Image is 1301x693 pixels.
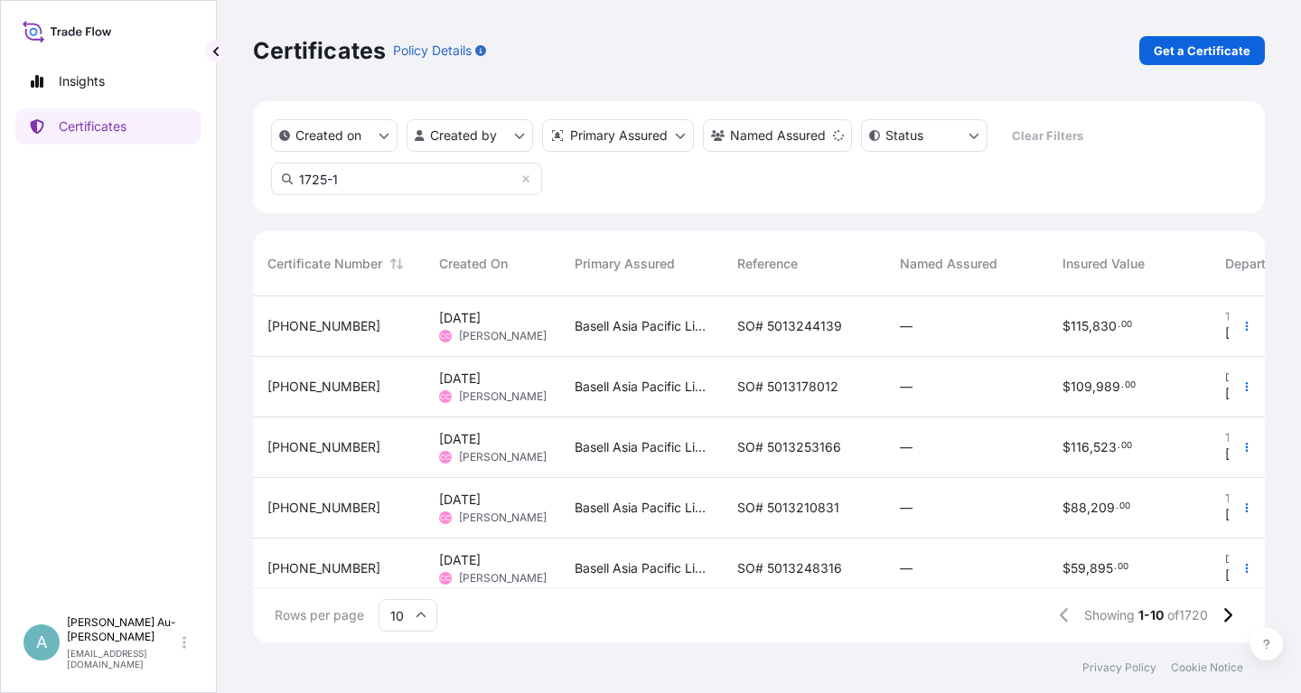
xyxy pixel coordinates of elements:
span: . [1118,443,1120,449]
span: [DATE] [1225,385,1267,403]
span: CC [440,569,451,587]
p: Created on [295,126,361,145]
span: [PERSON_NAME] [459,571,547,585]
span: $ [1062,320,1071,332]
span: [DATE] [1225,506,1267,524]
span: CC [440,388,451,406]
a: Get a Certificate [1139,36,1265,65]
span: , [1092,380,1096,393]
p: Get a Certificate [1154,42,1250,60]
span: SO# 5013210831 [737,499,839,517]
span: [PHONE_NUMBER] [267,559,380,577]
a: Cookie Notice [1171,660,1243,675]
span: — [900,438,913,456]
span: , [1087,501,1090,514]
span: 59 [1071,562,1086,575]
span: , [1090,441,1093,454]
span: — [900,499,913,517]
span: 00 [1125,382,1136,389]
span: 1-10 [1138,606,1164,624]
span: [DATE] [1225,445,1267,464]
span: $ [1062,562,1071,575]
span: 109 [1071,380,1092,393]
span: [PHONE_NUMBER] [267,378,380,396]
input: Search Certificate or Reference... [271,163,542,195]
span: Named Assured [900,255,997,273]
span: , [1089,320,1092,332]
span: [DATE] [439,491,481,509]
span: 116 [1071,441,1090,454]
span: Departure [1225,255,1285,273]
span: Primary Assured [575,255,675,273]
span: Rows per page [275,606,364,624]
p: Policy Details [393,42,472,60]
span: [PHONE_NUMBER] [267,499,380,517]
span: 830 [1092,320,1117,332]
span: [PERSON_NAME] [459,329,547,343]
span: Basell Asia Pacific Limited [575,559,708,577]
span: [PHONE_NUMBER] [267,317,380,335]
p: [PERSON_NAME] Au-[PERSON_NAME] [67,615,179,644]
span: , [1086,562,1090,575]
span: 523 [1093,441,1117,454]
button: createdBy Filter options [407,119,533,152]
span: $ [1062,380,1071,393]
span: A [36,633,47,651]
span: [PERSON_NAME] [459,510,547,525]
span: 989 [1096,380,1120,393]
p: Status [885,126,923,145]
span: . [1121,382,1124,389]
span: — [900,559,913,577]
span: . [1118,322,1120,328]
span: SO# 5013178012 [737,378,838,396]
span: [DATE] [439,370,481,388]
span: SO# 5013248316 [737,559,842,577]
button: certificateStatus Filter options [861,119,987,152]
span: SO# 5013253166 [737,438,841,456]
span: [PERSON_NAME] [459,389,547,404]
p: Certificates [59,117,126,136]
span: [DATE] [1225,324,1267,342]
span: Basell Asia Pacific Limited [575,317,708,335]
span: Insured Value [1062,255,1145,273]
span: CC [440,448,451,466]
button: cargoOwner Filter options [703,119,852,152]
span: [PHONE_NUMBER] [267,438,380,456]
span: . [1114,564,1117,570]
p: [EMAIL_ADDRESS][DOMAIN_NAME] [67,648,179,670]
span: SO# 5013244139 [737,317,842,335]
span: of 1720 [1167,606,1208,624]
span: 88 [1071,501,1087,514]
span: 00 [1118,564,1128,570]
span: 115 [1071,320,1089,332]
span: Reference [737,255,798,273]
span: [DATE] [439,551,481,569]
p: Named Assured [730,126,826,145]
p: Clear Filters [1012,126,1083,145]
span: Certificate Number [267,255,382,273]
span: Showing [1084,606,1135,624]
span: Created On [439,255,508,273]
span: — [900,317,913,335]
span: [DATE] [439,309,481,327]
span: Basell Asia Pacific Limited [575,499,708,517]
p: Primary Assured [570,126,668,145]
span: 895 [1090,562,1113,575]
span: [DATE] [439,430,481,448]
span: Basell Asia Pacific Limited [575,378,708,396]
span: [DATE] [1225,567,1267,585]
p: Created by [430,126,497,145]
span: CC [440,509,451,527]
span: . [1116,503,1118,510]
span: $ [1062,441,1071,454]
a: Privacy Policy [1082,660,1156,675]
span: $ [1062,501,1071,514]
span: Basell Asia Pacific Limited [575,438,708,456]
button: Sort [386,253,407,275]
button: createdOn Filter options [271,119,398,152]
span: 00 [1121,322,1132,328]
button: Clear Filters [997,121,1098,150]
span: 209 [1090,501,1115,514]
p: Certificates [253,36,386,65]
